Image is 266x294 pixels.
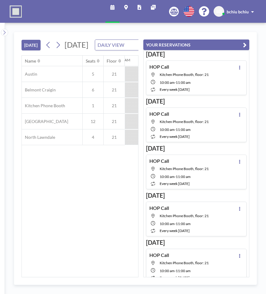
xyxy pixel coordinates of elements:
span: every week [DATE] [160,181,190,186]
span: every week [DATE] [160,275,190,280]
span: 21 [104,87,125,93]
span: 11:00 AM [176,127,191,132]
div: Floor [107,58,117,64]
span: bchiu bchiu [227,9,249,14]
input: Search for option [126,41,138,49]
h3: [DATE] [146,145,247,152]
span: 10:00 AM [160,221,175,226]
span: North Lawndale [22,135,55,140]
span: Kitchen Phone Booth, floor: 21 [160,72,209,77]
span: 10:00 AM [160,268,175,273]
span: every week [DATE] [160,228,190,233]
h3: [DATE] [146,50,247,58]
h4: HOP Call [149,111,169,117]
span: 21 [104,135,125,140]
h3: [DATE] [146,97,247,105]
span: 11:00 AM [176,174,191,179]
img: organization-logo [10,5,22,18]
span: 21 [104,119,125,124]
span: every week [DATE] [160,87,190,92]
span: [GEOGRAPHIC_DATA] [22,119,68,124]
h4: HOP Call [149,252,169,258]
span: 1 [83,103,103,108]
span: Kitchen Phone Booth, floor: 21 [160,214,209,218]
span: 11:00 AM [176,268,191,273]
span: Belmont Craigin [22,87,56,93]
span: 5 [83,71,103,77]
span: [DATE] [65,40,88,49]
div: Name [25,58,36,64]
div: Search for option [95,40,148,50]
div: 12AM [120,58,130,62]
span: 10:00 AM [160,80,175,85]
span: - [175,80,176,85]
span: BB [216,9,222,14]
span: 10:00 AM [160,174,175,179]
span: Austin [22,71,37,77]
span: 10:00 AM [160,127,175,132]
span: 4 [83,135,103,140]
h4: HOP Call [149,205,169,211]
div: Seats [86,58,95,64]
span: 11:00 AM [176,221,191,226]
h3: [DATE] [146,192,247,199]
span: Kitchen Phone Booth, floor: 21 [160,166,209,171]
span: Kitchen Phone Booth, floor: 21 [160,119,209,124]
span: - [175,127,176,132]
span: - [175,268,176,273]
span: 6 [83,87,103,93]
span: 21 [104,103,125,108]
span: 11:00 AM [176,80,191,85]
span: DAILY VIEW [96,41,125,49]
h4: HOP Call [149,158,169,164]
button: [DATE] [22,40,41,50]
span: Kitchen Phone Booth [22,103,65,108]
span: 21 [104,71,125,77]
span: Kitchen Phone Booth, floor: 21 [160,261,209,265]
h4: HOP Call [149,64,169,70]
span: 12 [83,119,103,124]
button: YOUR RESERVATIONS [143,39,249,50]
span: every week [DATE] [160,134,190,139]
span: - [175,174,176,179]
h3: [DATE] [146,239,247,246]
span: - [175,221,176,226]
